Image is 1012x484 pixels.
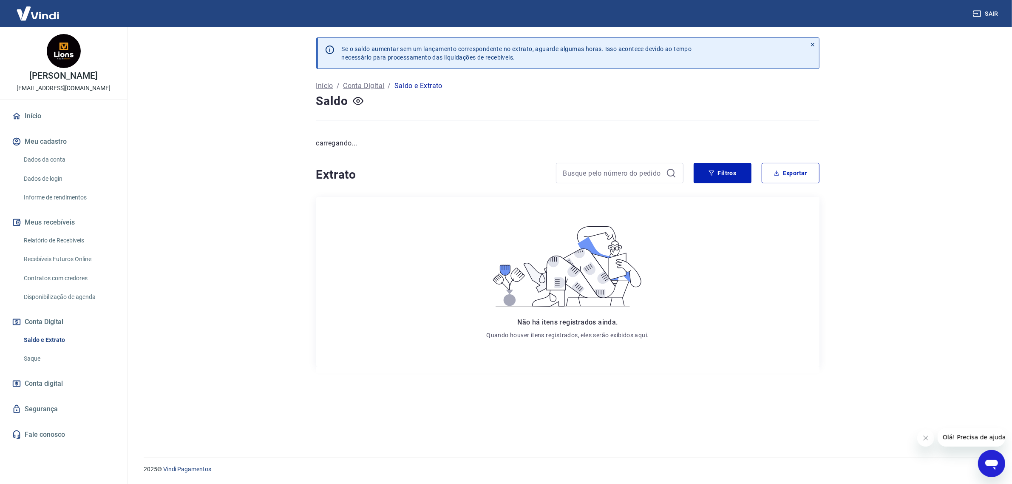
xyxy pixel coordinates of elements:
p: / [388,81,391,91]
p: / [337,81,340,91]
p: 2025 © [144,465,992,474]
p: [PERSON_NAME] [29,71,97,80]
p: Quando houver itens registrados, eles serão exibidos aqui. [486,331,649,339]
button: Sair [971,6,1002,22]
a: Dados da conta [20,151,117,168]
a: Dados de login [20,170,117,188]
p: Se o saldo aumentar sem um lançamento correspondente no extrato, aguarde algumas horas. Isso acon... [342,45,692,62]
button: Meu cadastro [10,132,117,151]
a: Contratos com credores [20,270,117,287]
a: Início [316,81,333,91]
button: Conta Digital [10,313,117,331]
img: a475efd5-89c8-41f5-9567-a11a754dd78d.jpeg [47,34,81,68]
span: Não há itens registrados ainda. [517,318,618,326]
a: Relatório de Recebíveis [20,232,117,249]
button: Exportar [762,163,819,183]
input: Busque pelo número do pedido [563,167,663,179]
a: Início [10,107,117,125]
iframe: Fechar mensagem [917,430,934,447]
button: Filtros [694,163,751,183]
img: Vindi [10,0,65,26]
span: Conta digital [25,378,63,390]
a: Fale conosco [10,425,117,444]
a: Conta digital [10,374,117,393]
a: Saldo e Extrato [20,331,117,349]
a: Informe de rendimentos [20,189,117,206]
a: Disponibilização de agenda [20,288,117,306]
a: Segurança [10,400,117,419]
h4: Extrato [316,166,546,183]
span: Olá! Precisa de ajuda? [5,6,71,13]
a: Saque [20,350,117,367]
a: Conta Digital [343,81,384,91]
button: Meus recebíveis [10,213,117,232]
p: Saldo e Extrato [394,81,442,91]
p: carregando... [316,138,819,148]
a: Recebíveis Futuros Online [20,251,117,268]
iframe: Botão para abrir a janela de mensagens [978,450,1005,477]
a: Vindi Pagamentos [163,466,211,473]
h4: Saldo [316,93,348,110]
p: [EMAIL_ADDRESS][DOMAIN_NAME] [17,84,111,93]
iframe: Mensagem da empresa [938,428,1005,447]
